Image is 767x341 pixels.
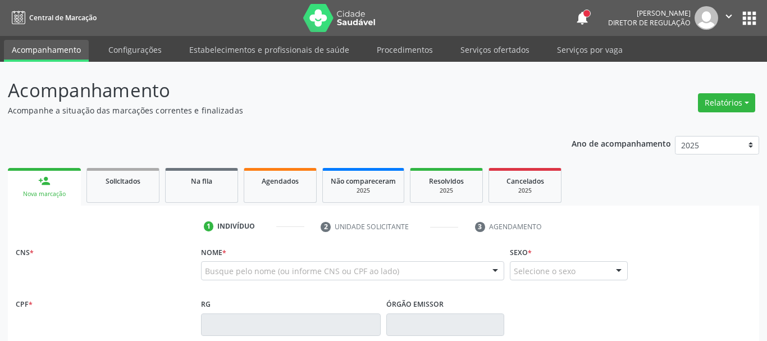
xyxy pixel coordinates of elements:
span: Busque pelo nome (ou informe CNS ou CPF ao lado) [205,265,399,277]
button: notifications [574,10,590,26]
span: Solicitados [106,176,140,186]
label: Nome [201,244,226,261]
label: RG [201,296,211,313]
a: Serviços ofertados [453,40,537,60]
span: Não compareceram [331,176,396,186]
a: Central de Marcação [8,8,97,27]
label: Órgão emissor [386,296,444,313]
div: [PERSON_NAME] [608,8,691,18]
p: Acompanhe a situação das marcações correntes e finalizadas [8,104,534,116]
span: Selecione o sexo [514,265,576,277]
span: Cancelados [506,176,544,186]
span: Diretor de regulação [608,18,691,28]
div: 1 [204,221,214,231]
button:  [718,6,739,30]
div: 2025 [418,187,474,195]
a: Configurações [101,40,170,60]
span: Resolvidos [429,176,464,186]
img: img [695,6,718,30]
div: 2025 [331,187,396,195]
span: Agendados [262,176,299,186]
div: person_add [38,175,51,187]
i:  [723,10,735,22]
button: apps [739,8,759,28]
a: Estabelecimentos e profissionais de saúde [181,40,357,60]
label: Sexo [510,244,532,261]
p: Acompanhamento [8,76,534,104]
button: Relatórios [698,93,755,112]
span: Central de Marcação [29,13,97,22]
a: Acompanhamento [4,40,89,62]
div: Nova marcação [16,190,73,198]
div: 2025 [497,187,553,195]
a: Serviços por vaga [549,40,631,60]
div: Indivíduo [217,221,255,231]
p: Ano de acompanhamento [572,136,671,150]
label: CNS [16,244,34,261]
a: Procedimentos [369,40,441,60]
span: Na fila [191,176,212,186]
